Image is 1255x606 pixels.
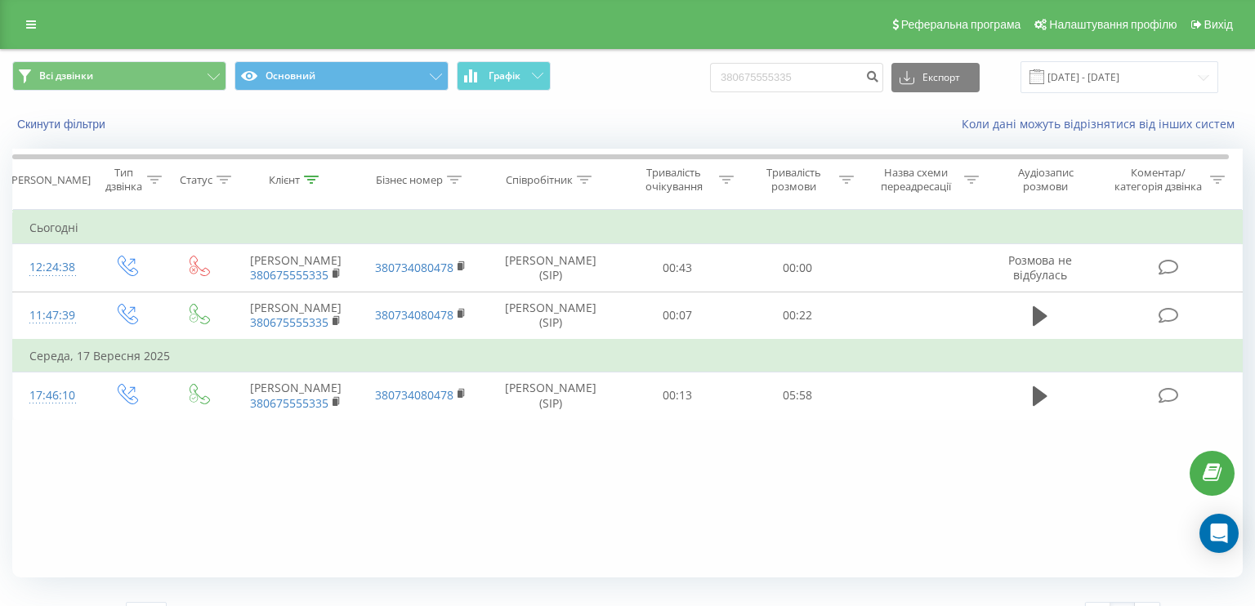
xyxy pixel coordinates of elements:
[738,292,858,340] td: 00:22
[234,244,359,292] td: [PERSON_NAME]
[234,372,359,419] td: [PERSON_NAME]
[483,372,618,419] td: [PERSON_NAME] (SIP)
[962,116,1243,131] a: Коли дані можуть відрізнятися вiд інших систем
[269,173,300,187] div: Клієнт
[710,63,883,92] input: Пошук за номером
[375,260,453,275] a: 380734080478
[376,173,443,187] div: Бізнес номер
[457,61,551,91] button: Графік
[104,166,143,194] div: Тип дзвінка
[873,166,960,194] div: Назва схеми переадресації
[618,372,738,419] td: 00:13
[489,70,520,82] span: Графік
[1049,18,1177,31] span: Налаштування профілю
[901,18,1021,31] span: Реферальна програма
[8,173,91,187] div: [PERSON_NAME]
[753,166,835,194] div: Тривалість розмови
[1204,18,1233,31] span: Вихід
[632,166,715,194] div: Тривалість очікування
[1008,252,1072,283] span: Розмова не відбулась
[250,267,328,283] a: 380675555335
[998,166,1094,194] div: Аудіозапис розмови
[12,61,226,91] button: Всі дзвінки
[738,244,858,292] td: 00:00
[738,372,858,419] td: 05:58
[234,61,449,91] button: Основний
[234,292,359,340] td: [PERSON_NAME]
[375,307,453,323] a: 380734080478
[506,173,573,187] div: Співробітник
[618,244,738,292] td: 00:43
[1110,166,1206,194] div: Коментар/категорія дзвінка
[618,292,738,340] td: 00:07
[13,212,1243,244] td: Сьогодні
[483,244,618,292] td: [PERSON_NAME] (SIP)
[375,387,453,403] a: 380734080478
[13,340,1243,372] td: Середа, 17 Вересня 2025
[250,395,328,411] a: 380675555335
[250,314,328,330] a: 380675555335
[1199,514,1239,553] div: Open Intercom Messenger
[29,380,74,412] div: 17:46:10
[483,292,618,340] td: [PERSON_NAME] (SIP)
[39,69,93,82] span: Всі дзвінки
[29,252,74,283] div: 12:24:38
[12,117,114,131] button: Скинути фільтри
[891,63,980,92] button: Експорт
[180,173,212,187] div: Статус
[29,300,74,332] div: 11:47:39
